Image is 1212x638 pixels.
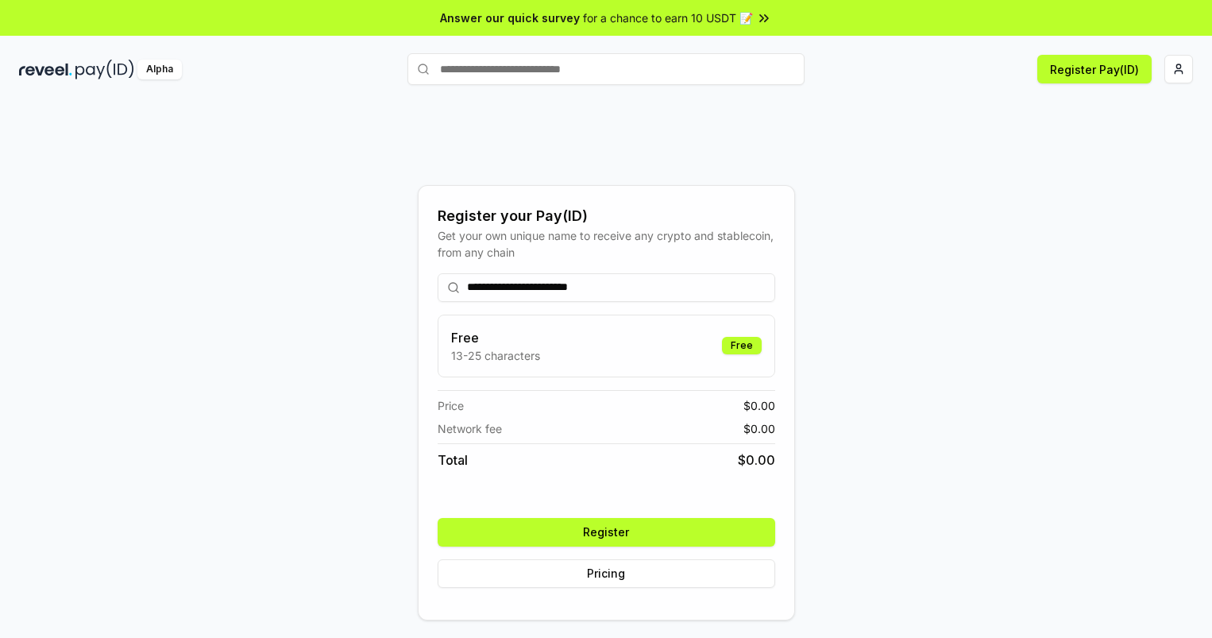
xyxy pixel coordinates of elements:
[440,10,580,26] span: Answer our quick survey
[583,10,753,26] span: for a chance to earn 10 USDT 📝
[743,397,775,414] span: $ 0.00
[137,60,182,79] div: Alpha
[722,337,762,354] div: Free
[75,60,134,79] img: pay_id
[451,328,540,347] h3: Free
[438,559,775,588] button: Pricing
[438,205,775,227] div: Register your Pay(ID)
[738,450,775,470] span: $ 0.00
[19,60,72,79] img: reveel_dark
[438,518,775,547] button: Register
[438,397,464,414] span: Price
[438,227,775,261] div: Get your own unique name to receive any crypto and stablecoin, from any chain
[438,450,468,470] span: Total
[1037,55,1152,83] button: Register Pay(ID)
[438,420,502,437] span: Network fee
[451,347,540,364] p: 13-25 characters
[743,420,775,437] span: $ 0.00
